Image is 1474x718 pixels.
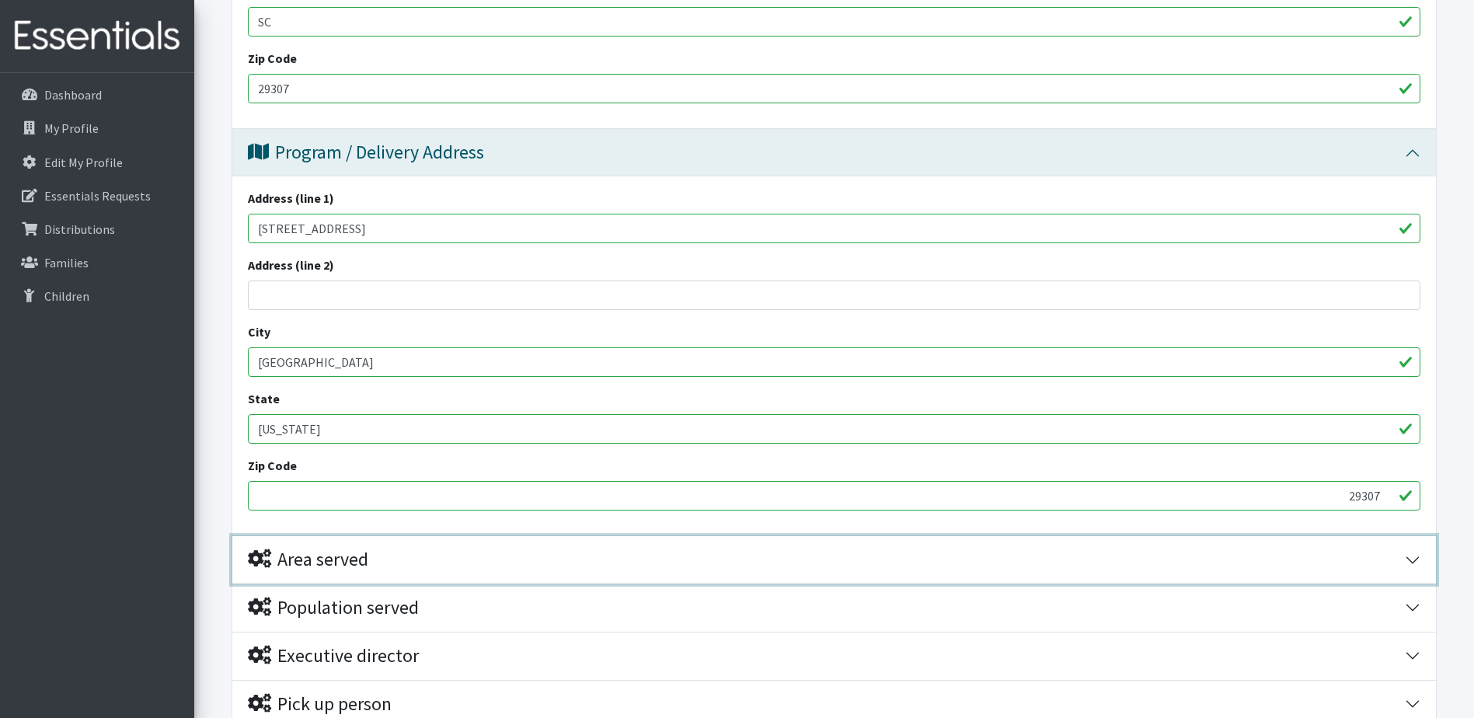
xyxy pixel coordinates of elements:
[248,189,334,207] label: Address (line 1)
[248,49,297,68] label: Zip Code
[248,256,334,274] label: Address (line 2)
[6,113,188,144] a: My Profile
[6,180,188,211] a: Essentials Requests
[44,288,89,304] p: Children
[6,147,188,178] a: Edit My Profile
[44,155,123,170] p: Edit My Profile
[6,281,188,312] a: Children
[248,645,419,667] div: Executive director
[44,188,151,204] p: Essentials Requests
[248,693,392,716] div: Pick up person
[248,549,368,571] div: Area served
[248,322,270,341] label: City
[232,633,1436,680] button: Executive director
[44,120,99,136] p: My Profile
[6,79,188,110] a: Dashboard
[6,214,188,245] a: Distributions
[248,597,419,619] div: Population served
[248,456,297,475] label: Zip Code
[6,247,188,278] a: Families
[44,87,102,103] p: Dashboard
[44,221,115,237] p: Distributions
[44,255,89,270] p: Families
[232,584,1436,632] button: Population served
[232,129,1436,176] button: Program / Delivery Address
[232,536,1436,584] button: Area served
[248,389,280,408] label: State
[6,10,188,62] img: HumanEssentials
[248,141,484,164] div: Program / Delivery Address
